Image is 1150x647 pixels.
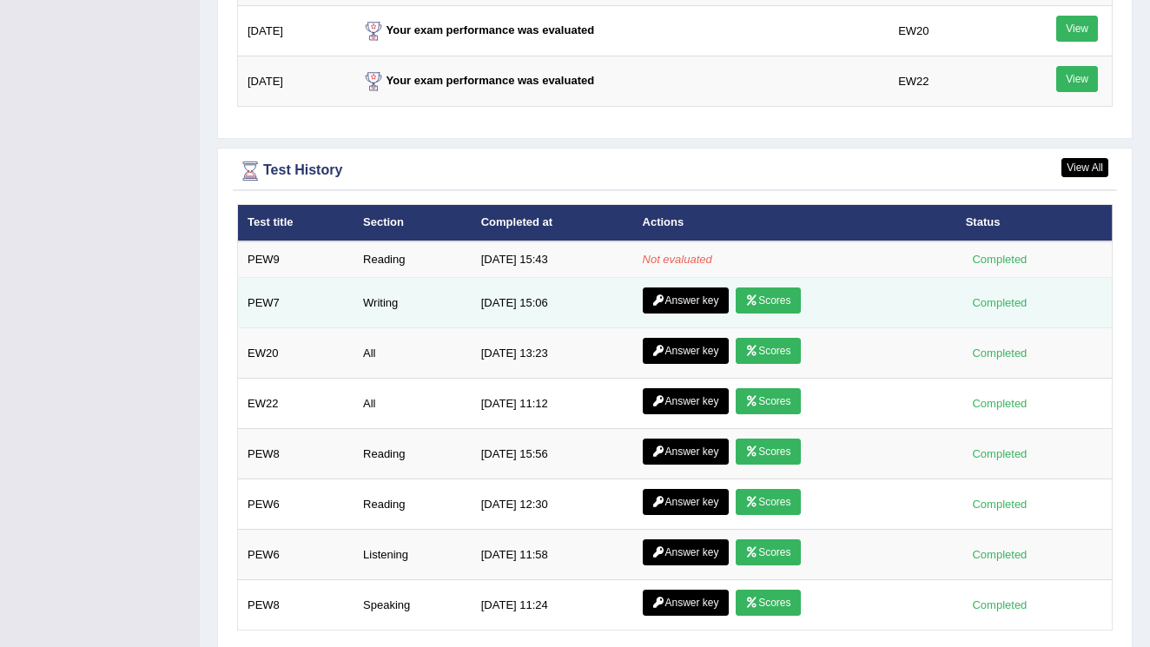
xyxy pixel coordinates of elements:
[736,439,800,465] a: Scores
[354,278,472,328] td: Writing
[472,580,633,630] td: [DATE] 11:24
[354,205,472,241] th: Section
[736,489,800,515] a: Scores
[966,596,1034,614] div: Completed
[472,429,633,479] td: [DATE] 15:56
[237,158,1113,184] div: Test History
[472,530,633,580] td: [DATE] 11:58
[472,241,633,278] td: [DATE] 15:43
[472,379,633,429] td: [DATE] 11:12
[238,328,354,379] td: EW20
[736,338,800,364] a: Scores
[889,56,1008,107] td: EW22
[238,479,354,530] td: PEW6
[736,287,800,314] a: Scores
[643,338,729,364] a: Answer key
[1061,158,1108,177] a: View All
[736,539,800,565] a: Scores
[360,23,595,36] strong: Your exam performance was evaluated
[736,590,800,616] a: Scores
[354,530,472,580] td: Listening
[238,56,351,107] td: [DATE]
[238,379,354,429] td: EW22
[643,287,729,314] a: Answer key
[643,253,712,266] em: Not evaluated
[472,205,633,241] th: Completed at
[966,294,1034,312] div: Completed
[736,388,800,414] a: Scores
[633,205,956,241] th: Actions
[238,241,354,278] td: PEW9
[360,74,595,87] strong: Your exam performance was evaluated
[966,495,1034,513] div: Completed
[354,429,472,479] td: Reading
[966,545,1034,564] div: Completed
[966,445,1034,463] div: Completed
[643,590,729,616] a: Answer key
[472,479,633,530] td: [DATE] 12:30
[238,530,354,580] td: PEW6
[643,439,729,465] a: Answer key
[472,328,633,379] td: [DATE] 13:23
[238,205,354,241] th: Test title
[472,278,633,328] td: [DATE] 15:06
[354,328,472,379] td: All
[1056,66,1098,92] a: View
[643,539,729,565] a: Answer key
[354,479,472,530] td: Reading
[966,344,1034,362] div: Completed
[966,394,1034,413] div: Completed
[354,241,472,278] td: Reading
[643,489,729,515] a: Answer key
[238,429,354,479] td: PEW8
[956,205,1113,241] th: Status
[354,379,472,429] td: All
[1056,16,1098,42] a: View
[238,278,354,328] td: PEW7
[238,580,354,630] td: PEW8
[643,388,729,414] a: Answer key
[238,6,351,56] td: [DATE]
[889,6,1008,56] td: EW20
[966,250,1034,268] div: Completed
[354,580,472,630] td: Speaking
